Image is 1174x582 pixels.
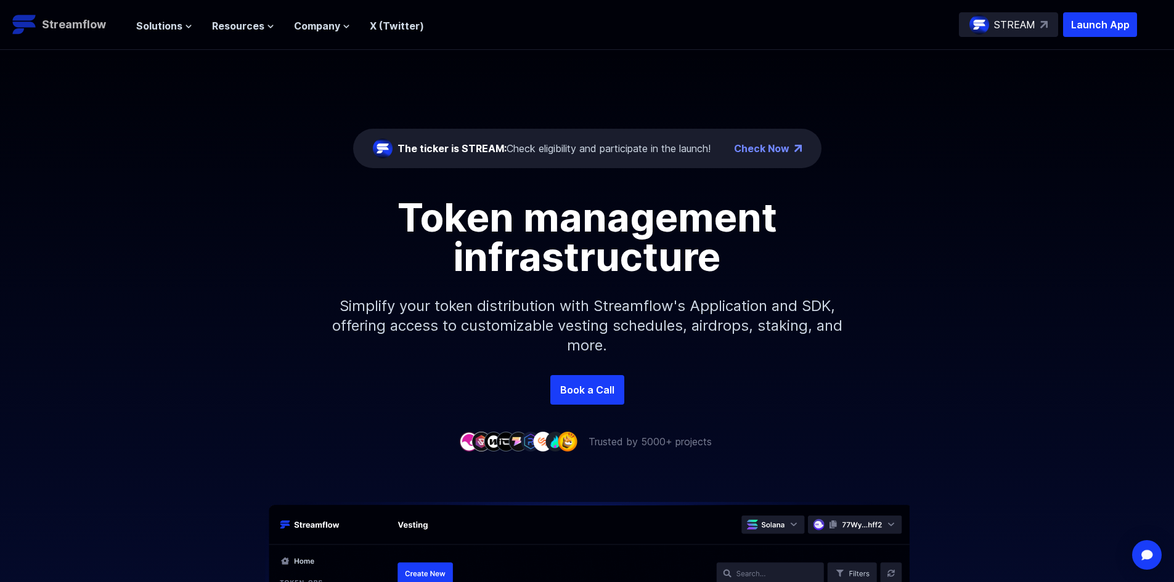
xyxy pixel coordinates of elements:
p: Trusted by 5000+ projects [589,434,712,449]
a: Check Now [734,141,789,156]
a: Streamflow [12,12,124,37]
img: company-3 [484,432,503,451]
img: company-9 [558,432,577,451]
div: Check eligibility and participate in the launch! [397,141,711,156]
p: Simplify your token distribution with Streamflow's Application and SDK, offering access to custom... [322,277,852,375]
img: top-right-arrow.png [794,145,802,152]
h1: Token management infrastructure [310,198,865,277]
img: company-2 [471,432,491,451]
img: Streamflow Logo [12,12,37,37]
span: Resources [212,18,264,33]
button: Company [294,18,350,33]
p: Streamflow [42,16,106,33]
img: top-right-arrow.svg [1040,21,1048,28]
img: streamflow-logo-circle.png [969,15,989,34]
a: Book a Call [550,375,624,405]
span: Company [294,18,340,33]
a: X (Twitter) [370,20,424,32]
div: Open Intercom Messenger [1132,540,1162,570]
button: Solutions [136,18,192,33]
span: The ticker is STREAM: [397,142,507,155]
img: company-7 [533,432,553,451]
img: company-5 [508,432,528,451]
button: Resources [212,18,274,33]
button: Launch App [1063,12,1137,37]
img: company-8 [545,432,565,451]
img: company-6 [521,432,540,451]
img: company-4 [496,432,516,451]
a: STREAM [959,12,1058,37]
span: Solutions [136,18,182,33]
p: STREAM [994,17,1035,32]
img: company-1 [459,432,479,451]
img: streamflow-logo-circle.png [373,139,393,158]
